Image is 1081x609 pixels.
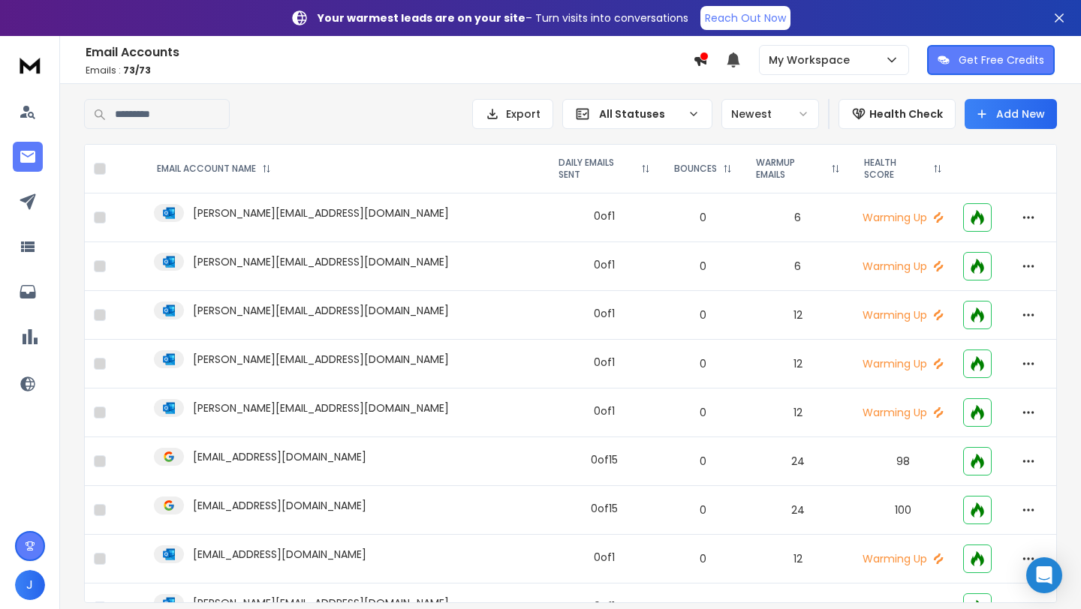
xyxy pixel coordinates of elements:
[594,306,615,321] div: 0 of 1
[927,45,1055,75] button: Get Free Credits
[559,157,635,181] p: DAILY EMAILS SENT
[318,10,525,25] strong: Your warmest leads are on your site
[959,52,1044,67] p: Get Free Credits
[671,307,735,322] p: 0
[744,486,852,535] td: 24
[15,570,45,600] button: J
[756,157,825,181] p: WARMUP EMAILS
[193,303,449,318] p: [PERSON_NAME][EMAIL_ADDRESS][DOMAIN_NAME]
[193,205,449,220] p: [PERSON_NAME][EMAIL_ADDRESS][DOMAIN_NAME]
[744,340,852,388] td: 12
[472,99,553,129] button: Export
[852,437,954,486] td: 98
[671,259,735,274] p: 0
[861,210,945,225] p: Warming Up
[594,550,615,565] div: 0 of 1
[123,64,151,76] span: 73 / 73
[86,64,693,76] p: Emails :
[861,405,945,420] p: Warming Up
[193,400,449,415] p: [PERSON_NAME][EMAIL_ADDRESS][DOMAIN_NAME]
[861,259,945,274] p: Warming Up
[157,163,271,175] div: EMAIL ACCOUNT NAME
[744,193,852,242] td: 6
[594,403,615,418] div: 0 of 1
[591,501,618,516] div: 0 of 15
[671,405,735,420] p: 0
[591,452,618,467] div: 0 of 15
[864,157,927,181] p: HEALTH SCORE
[744,535,852,583] td: 12
[839,99,956,129] button: Health Check
[700,6,790,30] a: Reach Out Now
[193,547,366,562] p: [EMAIL_ADDRESS][DOMAIN_NAME]
[671,210,735,225] p: 0
[744,388,852,437] td: 12
[594,257,615,272] div: 0 of 1
[193,449,366,464] p: [EMAIL_ADDRESS][DOMAIN_NAME]
[744,242,852,291] td: 6
[852,486,954,535] td: 100
[965,99,1057,129] button: Add New
[869,106,943,121] p: Health Check
[1026,557,1062,593] div: Open Intercom Messenger
[744,291,852,340] td: 12
[705,10,786,25] p: Reach Out Now
[193,352,449,367] p: [PERSON_NAME][EMAIL_ADDRESS][DOMAIN_NAME]
[86,43,693,61] h1: Email Accounts
[594,208,615,223] div: 0 of 1
[861,307,945,322] p: Warming Up
[671,502,735,517] p: 0
[15,51,45,79] img: logo
[861,356,945,371] p: Warming Up
[674,163,717,175] p: BOUNCES
[744,437,852,486] td: 24
[721,99,819,129] button: Newest
[861,551,945,566] p: Warming Up
[769,52,856,67] p: My Workspace
[599,106,682,121] p: All Statuses
[193,498,366,513] p: [EMAIL_ADDRESS][DOMAIN_NAME]
[671,356,735,371] p: 0
[318,10,688,25] p: – Turn visits into conversations
[594,355,615,370] div: 0 of 1
[193,254,449,269] p: [PERSON_NAME][EMAIL_ADDRESS][DOMAIN_NAME]
[671,551,735,566] p: 0
[671,454,735,469] p: 0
